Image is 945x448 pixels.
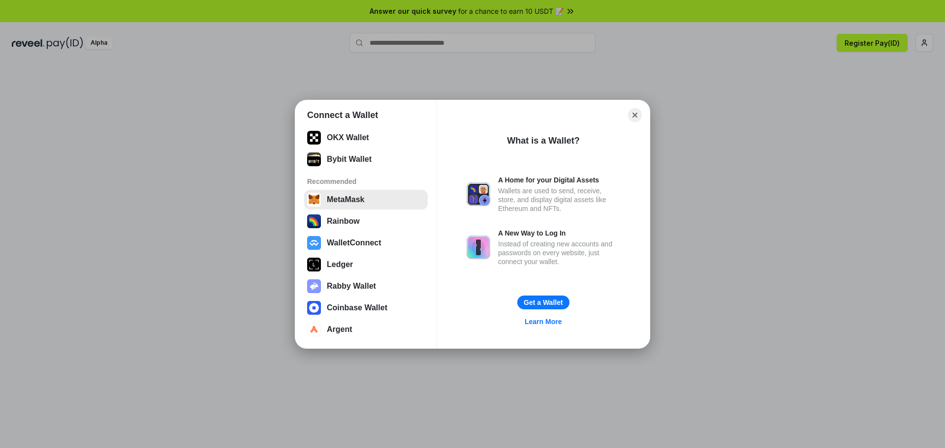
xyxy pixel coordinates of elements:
[467,182,490,206] img: svg+xml,%3Csvg%20xmlns%3D%22http%3A%2F%2Fwww.w3.org%2F2000%2Fsvg%22%20fill%3D%22none%22%20viewBox...
[307,301,321,315] img: svg+xml,%3Csvg%20width%3D%2228%22%20height%3D%2228%22%20viewBox%3D%220%200%2028%2028%22%20fill%3D...
[498,186,620,213] div: Wallets are used to send, receive, store, and display digital assets like Ethereum and NFTs.
[304,298,428,318] button: Coinbase Wallet
[628,108,642,122] button: Close
[498,229,620,238] div: A New Way to Log In
[327,217,360,226] div: Rainbow
[307,279,321,293] img: svg+xml,%3Csvg%20xmlns%3D%22http%3A%2F%2Fwww.w3.org%2F2000%2Fsvg%22%20fill%3D%22none%22%20viewBox...
[327,195,364,204] div: MetaMask
[327,303,387,312] div: Coinbase Wallet
[304,211,428,231] button: Rainbow
[327,239,381,247] div: WalletConnect
[507,135,579,147] div: What is a Wallet?
[307,258,321,271] img: svg+xml,%3Csvg%20xmlns%3D%22http%3A%2F%2Fwww.w3.org%2F2000%2Fsvg%22%20width%3D%2228%22%20height%3...
[327,260,353,269] div: Ledger
[525,317,562,326] div: Learn More
[307,323,321,336] img: svg+xml,%3Csvg%20width%3D%2228%22%20height%3D%2228%22%20viewBox%3D%220%200%2028%2028%22%20fill%3D...
[307,236,321,250] img: svg+xml,%3Csvg%20width%3D%2228%22%20height%3D%2228%22%20viewBox%3D%220%200%2028%2028%22%20fill%3D...
[307,109,378,121] h1: Connect a Wallet
[304,128,428,148] button: OKX Wallet
[304,276,428,296] button: Rabby Wallet
[307,177,425,186] div: Recommended
[304,255,428,274] button: Ledger
[517,296,569,309] button: Get a Wallet
[327,325,352,334] div: Argent
[327,282,376,291] div: Rabby Wallet
[304,149,428,169] button: Bybit Wallet
[304,190,428,209] button: MetaMask
[524,298,563,307] div: Get a Wallet
[307,214,321,228] img: svg+xml,%3Csvg%20width%3D%22120%22%20height%3D%22120%22%20viewBox%3D%220%200%20120%20120%22%20fil...
[307,131,321,145] img: 5VZ71FV6L7PA3gg3tXrdQ+DgLhC+75Wq3no69P3MC0NFQpx2lL04Ql9gHK1bRDjsSBIvScBnDTk1WrlGIZBorIDEYJj+rhdgn...
[498,239,620,266] div: Instead of creating new accounts and passwords on every website, just connect your wallet.
[327,155,372,164] div: Bybit Wallet
[519,315,567,328] a: Learn More
[467,236,490,259] img: svg+xml,%3Csvg%20xmlns%3D%22http%3A%2F%2Fwww.w3.org%2F2000%2Fsvg%22%20fill%3D%22none%22%20viewBox...
[304,233,428,253] button: WalletConnect
[327,133,369,142] div: OKX Wallet
[304,320,428,339] button: Argent
[307,193,321,207] img: svg+xml,%3Csvg%20width%3D%2228%22%20height%3D%2228%22%20viewBox%3D%220%200%2028%2028%22%20fill%3D...
[307,152,321,166] img: svg+xml;base64,PHN2ZyB3aWR0aD0iODgiIGhlaWdodD0iODgiIHZpZXdCb3g9IjAgMCA4OCA4OCIgZmlsbD0ibm9uZSIgeG...
[498,176,620,184] div: A Home for your Digital Assets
